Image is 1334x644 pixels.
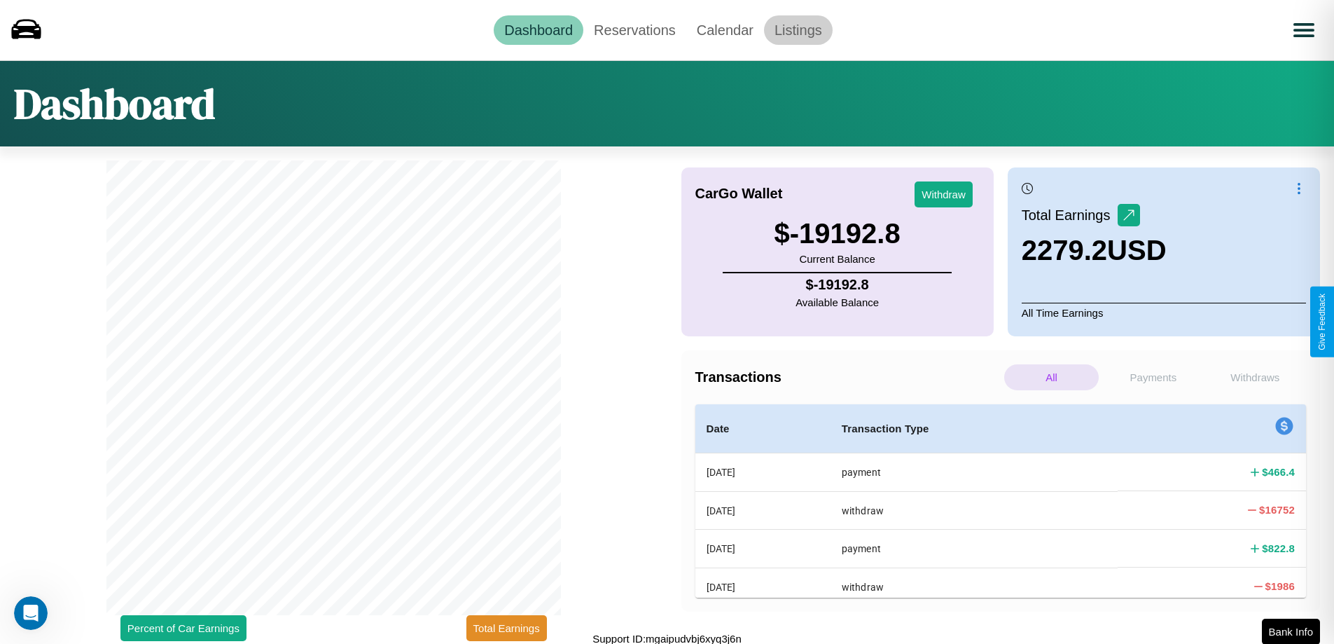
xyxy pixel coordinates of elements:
button: Percent of Car Earnings [120,615,246,641]
button: Total Earnings [466,615,547,641]
a: Reservations [583,15,686,45]
th: [DATE] [695,530,831,568]
th: [DATE] [695,491,831,529]
button: Withdraw [915,181,973,207]
p: Payments [1106,364,1200,390]
h4: $ 466.4 [1262,465,1295,479]
th: [DATE] [695,568,831,605]
h4: $ 16752 [1259,502,1295,517]
iframe: Intercom live chat [14,596,48,630]
p: Total Earnings [1022,203,1118,228]
h4: $ 1986 [1265,579,1295,594]
a: Dashboard [494,15,583,45]
th: withdraw [831,568,1118,605]
h4: Transaction Type [842,420,1106,437]
a: Listings [764,15,833,45]
p: All [1004,364,1099,390]
p: All Time Earnings [1022,303,1306,322]
h4: CarGo Wallet [695,186,783,202]
h4: $ 822.8 [1262,541,1295,556]
p: Available Balance [795,293,879,312]
th: payment [831,530,1118,568]
th: [DATE] [695,453,831,492]
h4: Date [707,420,819,437]
a: Calendar [686,15,764,45]
h3: $ -19192.8 [774,218,901,249]
th: payment [831,453,1118,492]
button: Open menu [1284,11,1323,50]
th: withdraw [831,491,1118,529]
p: Withdraws [1208,364,1302,390]
h3: 2279.2 USD [1022,235,1167,266]
div: Give Feedback [1317,294,1327,350]
h4: $ -19192.8 [795,277,879,293]
h4: Transactions [695,369,1001,385]
h1: Dashboard [14,75,215,132]
p: Current Balance [774,249,901,268]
